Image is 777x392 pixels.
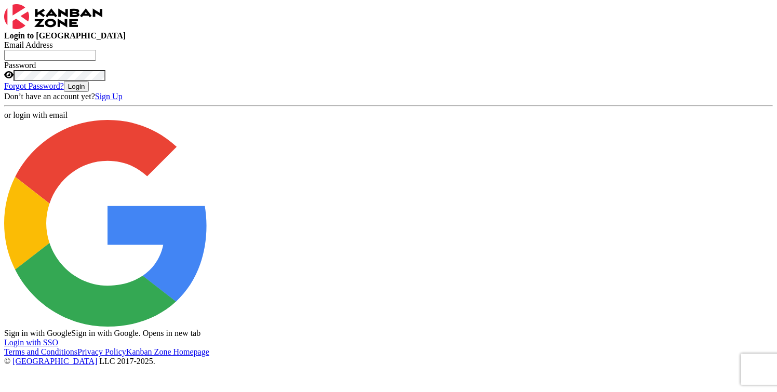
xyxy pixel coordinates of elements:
label: Password [4,61,36,70]
div: © LLC 2017- 2025 . [4,357,773,366]
a: Privacy Policy [77,347,126,356]
a: Kanban Zone Homepage [126,347,209,356]
a: Terms and Conditions [4,347,77,356]
span: Sign in with Google [4,329,71,337]
span: Sign in with Google. Opens in new tab [71,329,200,337]
a: [GEOGRAPHIC_DATA] [12,357,97,366]
div: Don’t have an account yet? [4,92,773,101]
a: Sign Up [95,92,123,101]
a: Login with SSO [4,338,58,347]
label: Email Address [4,40,53,49]
b: Login to [GEOGRAPHIC_DATA] [4,31,126,40]
div: Sign in with GoogleSign in with Google. Opens in new tab [4,120,211,338]
a: Forgot Password? [4,82,64,90]
img: Kanban Zone [4,4,102,29]
button: Login [64,81,89,92]
div: or login with email [4,111,773,120]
